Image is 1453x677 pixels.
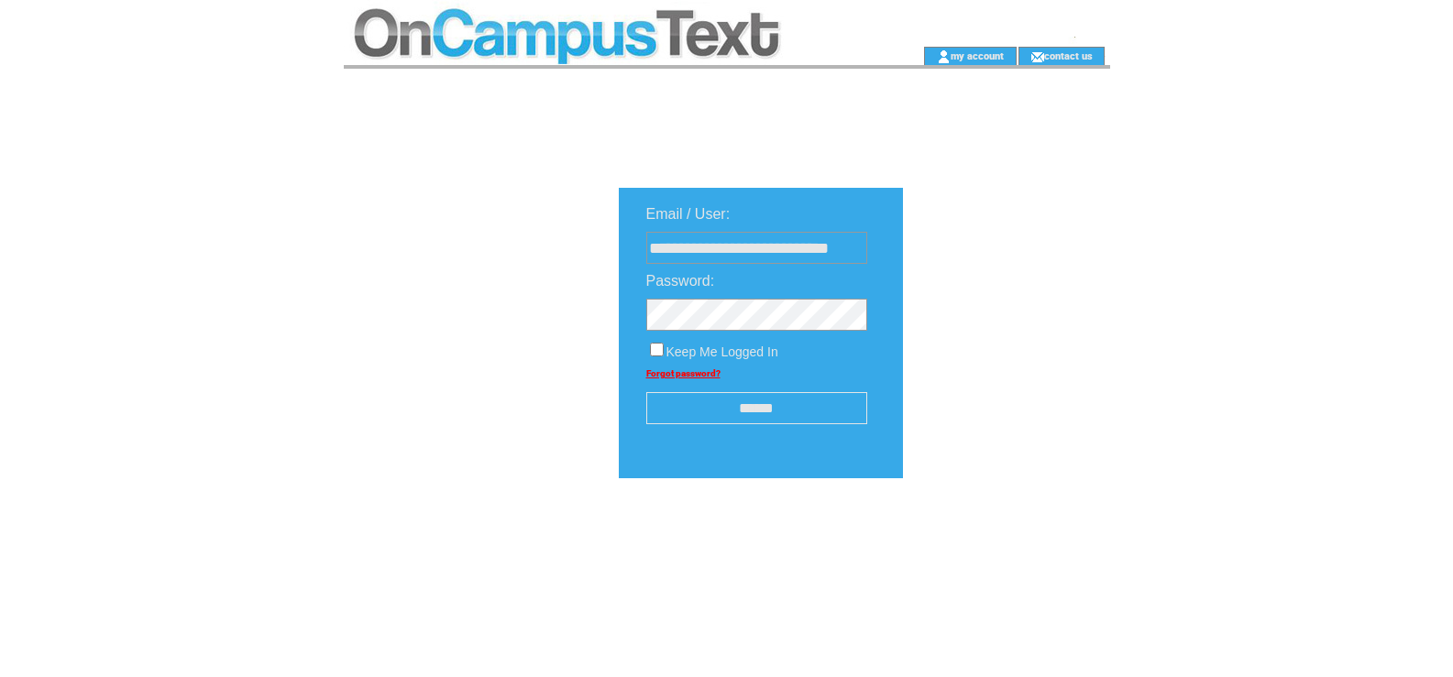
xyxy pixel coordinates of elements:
[951,49,1004,61] a: my account
[956,524,1048,547] img: transparent.png;jsessionid=8CAD7834053A691519AC272060E25BE3
[646,273,715,289] span: Password:
[646,206,731,222] span: Email / User:
[1044,49,1093,61] a: contact us
[937,49,951,64] img: account_icon.gif;jsessionid=8CAD7834053A691519AC272060E25BE3
[666,344,778,359] span: Keep Me Logged In
[646,368,721,378] a: Forgot password?
[1030,49,1044,64] img: contact_us_icon.gif;jsessionid=8CAD7834053A691519AC272060E25BE3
